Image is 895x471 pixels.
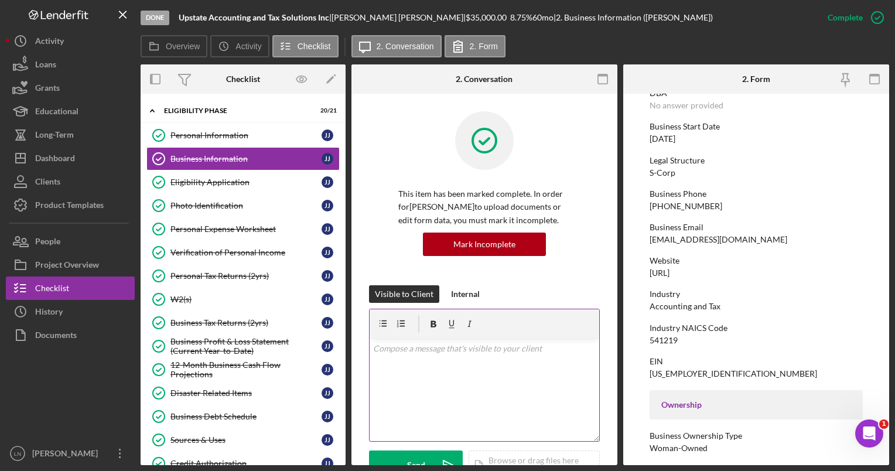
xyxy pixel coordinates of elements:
div: 20 / 21 [316,107,337,114]
div: J J [322,293,333,305]
div: Photo Identification [170,201,322,210]
button: Project Overview [6,253,135,277]
div: Personal Information [170,131,322,140]
div: [URL] [650,268,669,278]
div: Activity [35,29,64,56]
iframe: Intercom live chat [855,419,883,448]
a: Business Profit & Loss Statement (Current Year-to-Date)JJ [146,335,340,358]
div: Woman-Owned [650,443,708,453]
a: Business Tax Returns (2yrs)JJ [146,311,340,335]
div: [EMAIL_ADDRESS][DOMAIN_NAME] [650,235,787,244]
label: 2. Conversation [377,42,434,51]
div: J J [322,458,333,469]
div: 60 mo [532,13,554,22]
span: 1 [879,419,889,429]
button: Clients [6,170,135,193]
a: Personal InformationJJ [146,124,340,147]
div: History [35,300,63,326]
a: Long-Term [6,123,135,146]
div: [PHONE_NUMBER] [650,202,722,211]
button: Checklist [6,277,135,300]
div: Personal Expense Worksheet [170,224,322,234]
div: Product Templates [35,193,104,220]
div: [PERSON_NAME] [29,442,105,468]
div: Documents [35,323,77,350]
div: Project Overview [35,253,99,279]
div: J J [322,364,333,376]
div: Legal Structure [650,156,862,165]
button: Documents [6,323,135,347]
div: Checklist [35,277,69,303]
a: Sources & UsesJJ [146,428,340,452]
button: Complete [816,6,889,29]
div: J J [322,411,333,422]
div: Sources & Uses [170,435,322,445]
label: Checklist [298,42,331,51]
button: Dashboard [6,146,135,170]
button: Product Templates [6,193,135,217]
label: Overview [166,42,200,51]
div: Mark Incomplete [453,233,515,256]
button: Visible to Client [369,285,439,303]
div: S-Corp [650,168,675,178]
div: Industry NAICS Code [650,323,862,333]
a: Photo IdentificationJJ [146,194,340,217]
div: Ownership [661,400,850,409]
a: 12-Month Business Cash Flow ProjectionsJJ [146,358,340,381]
div: Educational [35,100,78,126]
text: LN [14,450,21,457]
div: Clients [35,170,60,196]
div: Grants [35,76,60,103]
div: W2(s) [170,295,322,304]
button: People [6,230,135,253]
div: J J [322,200,333,211]
button: LN[PERSON_NAME] [6,442,135,465]
button: Activity [210,35,269,57]
a: Personal Tax Returns (2yrs)JJ [146,264,340,288]
div: Business Start Date [650,122,862,131]
div: J J [322,340,333,352]
button: Loans [6,53,135,76]
div: Checklist [226,74,260,84]
p: This item has been marked complete. In order for [PERSON_NAME] to upload documents or edit form d... [398,187,571,227]
div: Done [141,11,169,25]
div: 8.75 % [510,13,532,22]
div: Internal [451,285,480,303]
div: J J [322,129,333,141]
a: Personal Expense WorksheetJJ [146,217,340,241]
a: Business InformationJJ [146,147,340,170]
div: Verification of Personal Income [170,248,322,257]
div: 2. Form [742,74,770,84]
div: Business Tax Returns (2yrs) [170,318,322,327]
div: Website [650,256,862,265]
div: Business Phone [650,189,862,199]
b: Upstate Accounting and Tax Solutions Inc [179,12,329,22]
a: Business Debt ScheduleJJ [146,405,340,428]
div: J J [322,153,333,165]
button: Checklist [272,35,339,57]
a: W2(s)JJ [146,288,340,311]
div: EIN [650,357,862,366]
div: Long-Term [35,123,74,149]
div: J J [322,387,333,399]
button: History [6,300,135,323]
div: Credit Authorization [170,459,322,468]
div: People [35,230,60,256]
div: Eligibility Application [170,178,322,187]
div: DBA [650,88,862,98]
div: | 2. Business Information ([PERSON_NAME]) [554,13,713,22]
a: Educational [6,100,135,123]
div: Complete [828,6,863,29]
button: Activity [6,29,135,53]
div: No answer provided [650,101,723,110]
div: Disaster Related Items [170,388,322,398]
a: Grants [6,76,135,100]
